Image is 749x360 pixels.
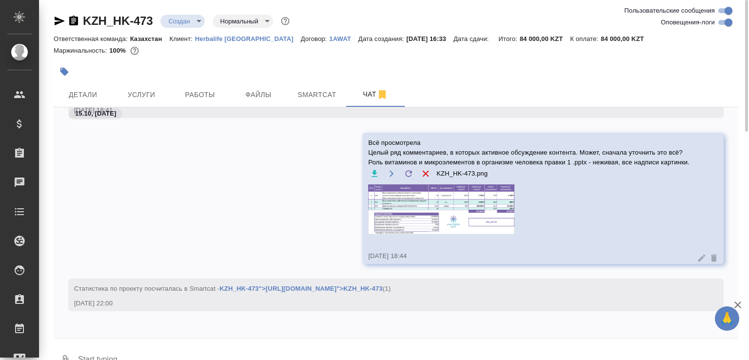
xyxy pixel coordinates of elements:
[294,89,340,101] span: Smartcat
[385,167,397,180] button: Open
[219,285,382,292] a: KZH_HK-473">[URL][DOMAIN_NAME]">KZH_HK-473
[165,17,193,25] button: Создан
[329,34,358,42] a: 1AWAT
[368,167,380,180] button: Download
[217,17,261,25] button: Нормальный
[54,35,130,42] p: Ответственная команда:
[436,169,488,179] span: KZH_HK-473.png
[279,15,292,27] button: Доп статусы указывают на важность/срочность заказа
[195,34,301,42] a: Herbalife [GEOGRAPHIC_DATA]
[54,47,109,54] p: Маржинальность:
[402,167,414,180] label: Refresh file
[376,89,388,100] svg: Отписаться
[358,35,406,42] p: Дата создания:
[130,35,170,42] p: Казахстан
[498,35,519,42] p: Итого:
[624,6,715,16] span: Пользовательские сообщения
[661,18,715,27] span: Оповещения-логи
[368,138,690,167] span: Всё просмотрела Целый ряд комментариев, в которых активное обсуждение контента. Может, сначала ут...
[195,35,301,42] p: Herbalife [GEOGRAPHIC_DATA]
[329,35,358,42] p: 1AWAT
[68,15,79,27] button: Скопировать ссылку
[128,44,141,57] button: 0.00 KZT;
[54,15,65,27] button: Скопировать ссылку для ЯМессенджера
[368,251,690,261] div: [DATE] 18:44
[54,61,75,82] button: Добавить тэг
[177,89,223,101] span: Работы
[715,306,739,331] button: 🙏
[419,167,432,180] button: Delete file
[169,35,195,42] p: Клиент:
[74,299,690,308] div: [DATE] 22:00
[570,35,601,42] p: К оплате:
[719,308,735,329] span: 🙏
[74,285,391,292] span: Cтатистика по проекту посчиталась в Smartcat - (1)
[520,35,571,42] p: 84 000,00 KZT
[406,35,453,42] p: [DATE] 16:33
[83,14,153,27] a: KZH_HK-473
[59,89,106,101] span: Детали
[235,89,282,101] span: Файлы
[301,35,330,42] p: Договор:
[118,89,165,101] span: Услуги
[75,109,116,119] p: 15.10, [DATE]
[352,88,399,100] span: Чат
[601,35,651,42] p: 84 000,00 KZT
[213,15,273,28] div: Создан
[453,35,491,42] p: Дата сдачи:
[109,47,128,54] p: 100%
[368,184,514,234] img: KZH_HK-473.png
[160,15,204,28] div: Создан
